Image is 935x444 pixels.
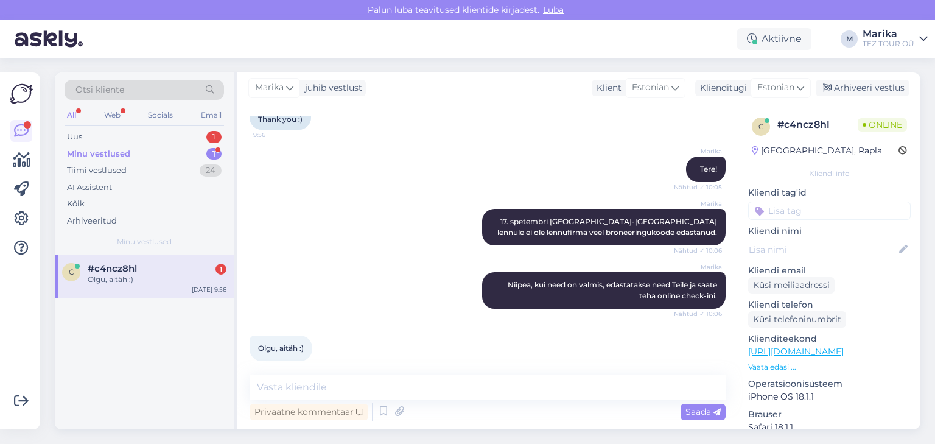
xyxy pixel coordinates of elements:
[497,217,719,237] span: 17. spetembri [GEOGRAPHIC_DATA]-[GEOGRAPHIC_DATA] lennule ei ole lennufirma veel broneeringukoode...
[863,39,914,49] div: TEZ TOUR OÜ
[758,122,764,131] span: c
[250,109,311,130] div: Thank you :)
[757,81,794,94] span: Estonian
[592,82,622,94] div: Klient
[206,131,222,143] div: 1
[67,131,82,143] div: Uus
[863,29,914,39] div: Marika
[65,107,79,123] div: All
[508,280,719,300] span: Niipea, kui need on valmis, edastatakse need Teile ja saate teha online check-ini.
[841,30,858,48] div: M
[200,164,222,177] div: 24
[674,309,722,319] span: Nähtud ✓ 10:06
[748,378,911,390] p: Operatsioonisüsteem
[858,118,907,132] span: Online
[748,277,835,294] div: Küsi meiliaadressi
[676,147,722,156] span: Marika
[88,263,137,274] span: #c4ncz8hl
[67,198,85,210] div: Kõik
[117,236,172,247] span: Minu vestlused
[863,29,928,49] a: MarikaTEZ TOUR OÜ
[685,406,721,417] span: Saada
[145,107,175,123] div: Socials
[75,83,124,96] span: Otsi kliente
[752,144,882,157] div: [GEOGRAPHIC_DATA], Rapla
[777,118,858,132] div: # c4ncz8hl
[748,225,911,238] p: Kliendi nimi
[748,408,911,421] p: Brauser
[748,168,911,179] div: Kliendi info
[88,274,226,285] div: Olgu, aitäh :)
[748,311,846,328] div: Küsi telefoninumbrit
[258,344,304,353] span: Olgu, aitäh :)
[10,82,33,105] img: Askly Logo
[67,148,130,160] div: Minu vestlused
[737,28,811,50] div: Aktiivne
[748,346,844,357] a: [URL][DOMAIN_NAME]
[253,362,299,371] span: 10:07
[676,199,722,208] span: Marika
[69,267,74,277] span: c
[215,264,226,275] div: 1
[748,390,911,403] p: iPhone OS 18.1.1
[748,333,911,345] p: Klienditeekond
[67,181,112,194] div: AI Assistent
[67,164,127,177] div: Tiimi vestlused
[748,264,911,277] p: Kliendi email
[748,202,911,220] input: Lisa tag
[632,81,669,94] span: Estonian
[192,285,226,294] div: [DATE] 9:56
[749,243,897,256] input: Lisa nimi
[695,82,747,94] div: Klienditugi
[67,215,117,227] div: Arhiveeritud
[250,404,368,420] div: Privaatne kommentaar
[748,186,911,199] p: Kliendi tag'id
[700,164,717,174] span: Tere!
[102,107,123,123] div: Web
[748,421,911,434] p: Safari 18.1.1
[253,130,299,139] span: 9:56
[676,263,722,272] span: Marika
[255,81,284,94] span: Marika
[748,362,911,373] p: Vaata edasi ...
[674,246,722,255] span: Nähtud ✓ 10:06
[748,298,911,311] p: Kliendi telefon
[198,107,224,123] div: Email
[300,82,362,94] div: juhib vestlust
[206,148,222,160] div: 1
[674,183,722,192] span: Nähtud ✓ 10:05
[816,80,909,96] div: Arhiveeri vestlus
[539,4,567,15] span: Luba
